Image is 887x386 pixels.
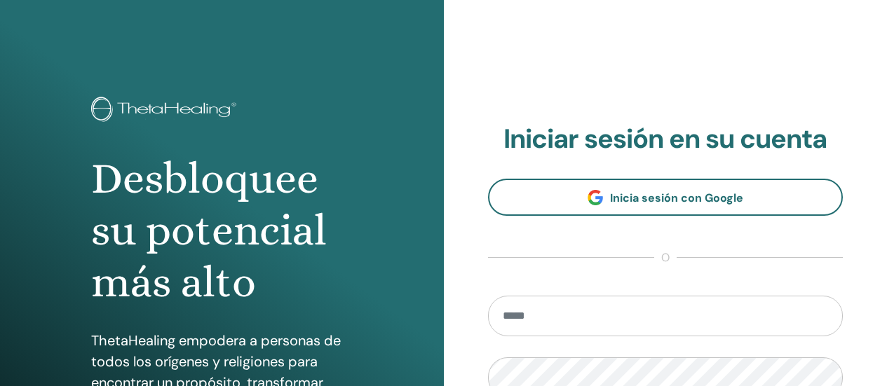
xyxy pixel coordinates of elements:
[488,123,844,156] h2: Iniciar sesión en su cuenta
[654,249,677,266] span: o
[488,179,844,216] a: Inicia sesión con Google
[610,191,743,205] span: Inicia sesión con Google
[91,153,352,309] h1: Desbloquee su potencial más alto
